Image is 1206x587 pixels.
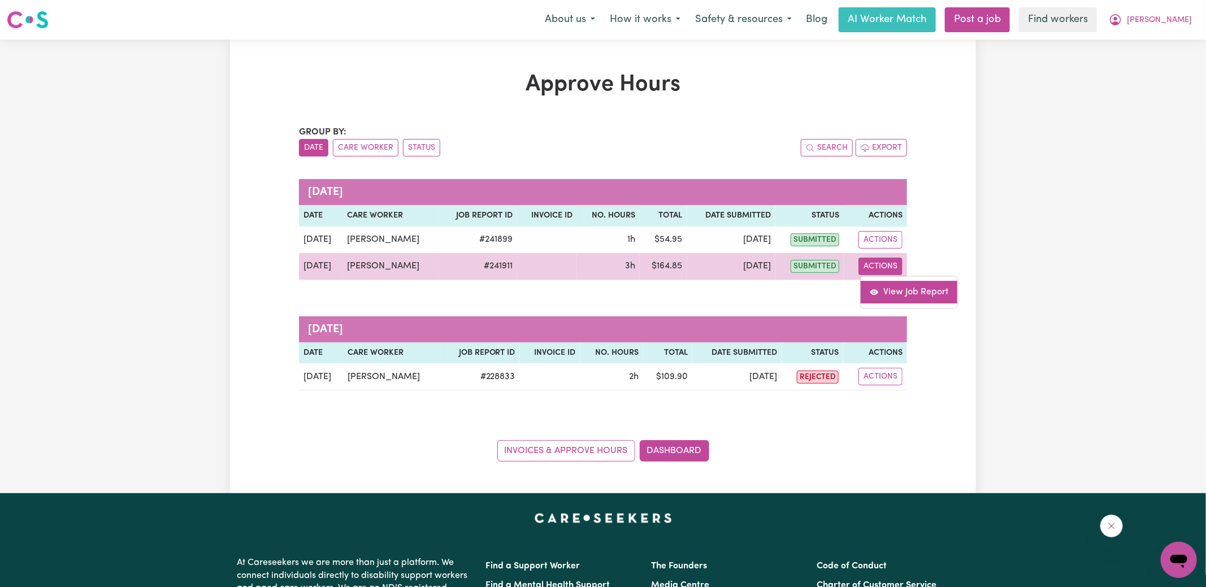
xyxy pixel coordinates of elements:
[651,562,707,571] a: The Founders
[537,8,602,32] button: About us
[299,342,343,364] th: Date
[1161,542,1197,578] iframe: Button to launch messaging window
[640,253,687,280] td: $ 164.85
[629,372,639,381] span: 2 hours
[627,235,635,244] span: 1 hour
[1127,14,1192,27] span: [PERSON_NAME]
[1101,8,1199,32] button: My Account
[1100,515,1123,537] iframe: Close message
[858,368,903,385] button: Actions
[7,7,49,33] a: Careseekers logo
[7,8,68,17] span: Need any help?
[439,205,517,227] th: Job Report ID
[535,514,672,523] a: Careseekers home page
[858,231,903,249] button: Actions
[343,363,441,390] td: [PERSON_NAME]
[342,253,439,280] td: [PERSON_NAME]
[7,10,49,30] img: Careseekers logo
[643,342,692,364] th: Total
[791,260,839,273] span: submitted
[858,258,903,275] button: Actions
[643,363,692,390] td: $ 109.90
[844,205,907,227] th: Actions
[342,205,439,227] th: Care worker
[517,205,577,227] th: Invoice ID
[856,139,907,156] button: Export
[687,227,775,253] td: [DATE]
[441,342,519,364] th: Job Report ID
[299,205,342,227] th: Date
[775,205,844,227] th: Status
[687,205,775,227] th: Date Submitted
[343,342,441,364] th: Care worker
[640,440,709,462] a: Dashboard
[299,227,342,253] td: [DATE]
[843,342,907,364] th: Actions
[299,363,343,390] td: [DATE]
[801,139,853,156] button: Search
[342,227,439,253] td: [PERSON_NAME]
[640,227,687,253] td: $ 54.95
[441,363,519,390] td: # 228833
[817,562,887,571] a: Code of Conduct
[403,139,440,156] button: sort invoices by paid status
[497,440,635,462] a: Invoices & Approve Hours
[839,7,936,32] a: AI Worker Match
[299,139,328,156] button: sort invoices by date
[861,281,957,303] a: View job report 241911
[799,7,834,32] a: Blog
[520,342,580,364] th: Invoice ID
[1019,7,1097,32] a: Find workers
[692,363,782,390] td: [DATE]
[692,342,782,364] th: Date Submitted
[602,8,688,32] button: How it works
[688,8,799,32] button: Safety & resources
[640,205,687,227] th: Total
[299,253,342,280] td: [DATE]
[687,253,775,280] td: [DATE]
[577,205,640,227] th: No. Hours
[299,128,346,137] span: Group by:
[439,253,517,280] td: # 241911
[439,227,517,253] td: # 241899
[625,262,635,271] span: 3 hours
[299,71,907,98] h1: Approve Hours
[299,179,907,205] caption: [DATE]
[580,342,644,364] th: No. Hours
[945,7,1010,32] a: Post a job
[797,371,839,384] span: rejected
[791,233,839,246] span: submitted
[782,342,843,364] th: Status
[485,562,580,571] a: Find a Support Worker
[860,276,958,308] div: Actions
[299,316,907,342] caption: [DATE]
[333,139,398,156] button: sort invoices by care worker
